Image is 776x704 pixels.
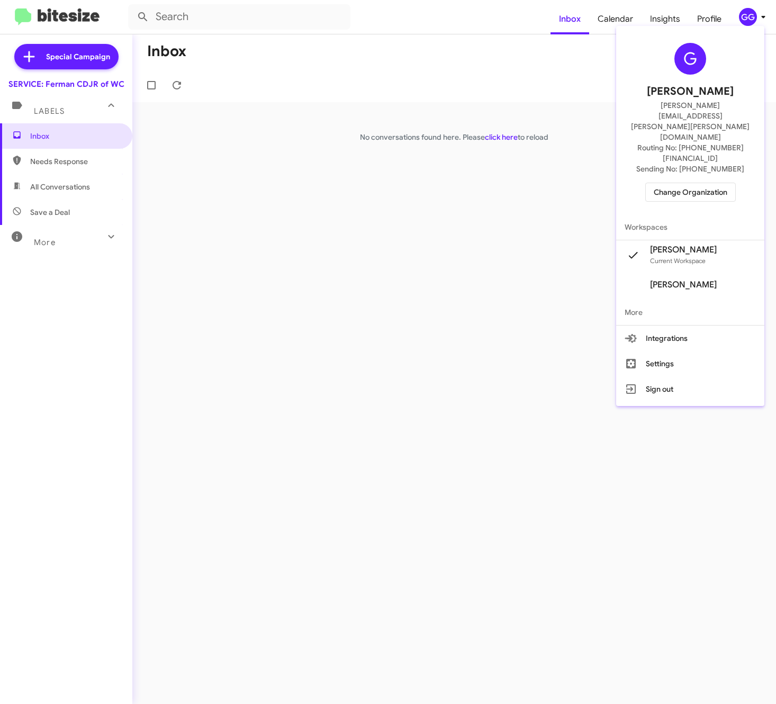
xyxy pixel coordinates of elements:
span: [PERSON_NAME] [647,83,734,100]
span: [PERSON_NAME] [650,279,717,290]
button: Change Organization [645,183,736,202]
span: [PERSON_NAME][EMAIL_ADDRESS][PERSON_NAME][PERSON_NAME][DOMAIN_NAME] [629,100,752,142]
span: Routing No: [PHONE_NUMBER][FINANCIAL_ID] [629,142,752,164]
button: Integrations [616,326,764,351]
span: [PERSON_NAME] [650,245,717,255]
span: Sending No: [PHONE_NUMBER] [636,164,744,174]
span: Change Organization [654,183,727,201]
span: More [616,300,764,325]
span: Current Workspace [650,257,706,265]
button: Sign out [616,376,764,402]
button: Settings [616,351,764,376]
div: G [674,43,706,75]
span: Workspaces [616,214,764,240]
